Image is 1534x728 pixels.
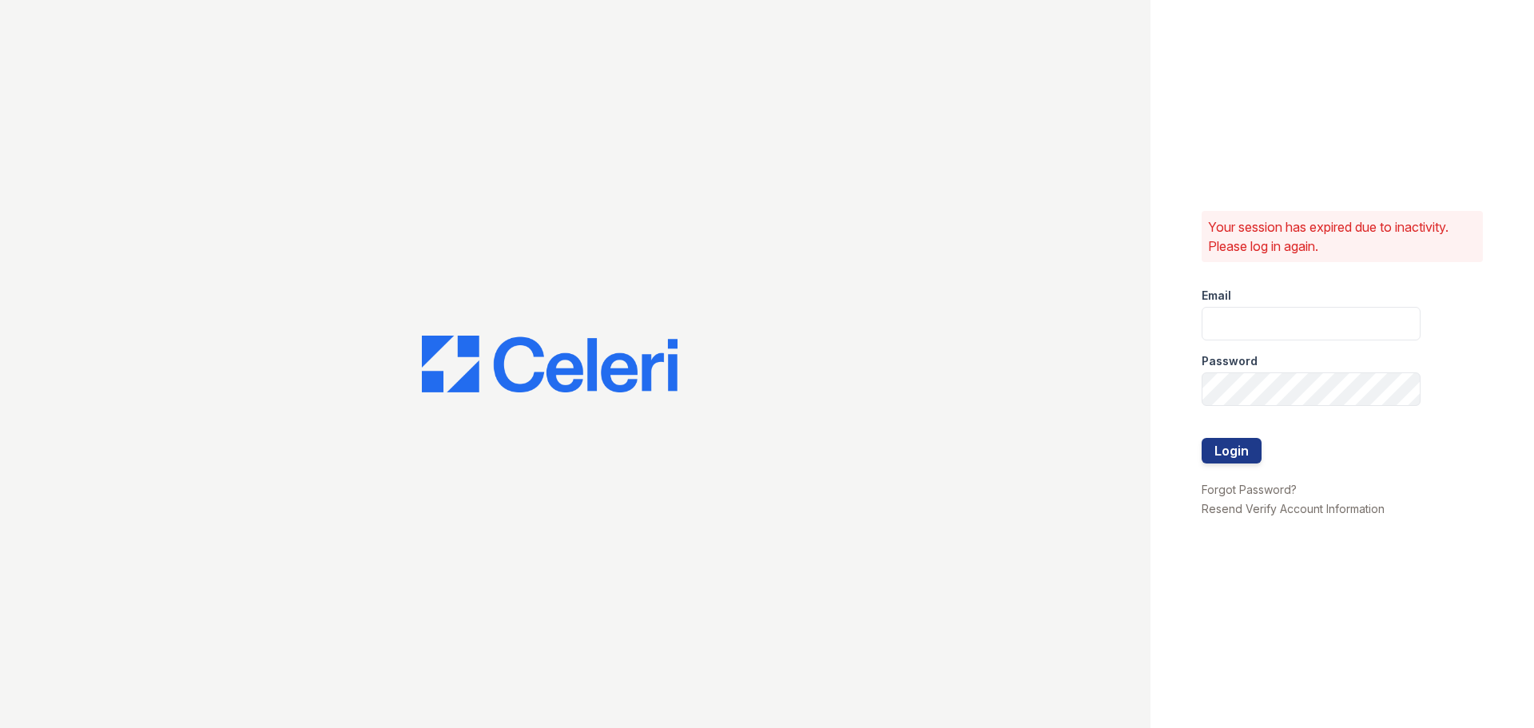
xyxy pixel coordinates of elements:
label: Password [1202,353,1258,369]
a: Resend Verify Account Information [1202,502,1385,515]
button: Login [1202,438,1262,463]
p: Your session has expired due to inactivity. Please log in again. [1208,217,1476,256]
img: CE_Logo_Blue-a8612792a0a2168367f1c8372b55b34899dd931a85d93a1a3d3e32e68fde9ad4.png [422,336,678,393]
a: Forgot Password? [1202,483,1297,496]
label: Email [1202,288,1231,304]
